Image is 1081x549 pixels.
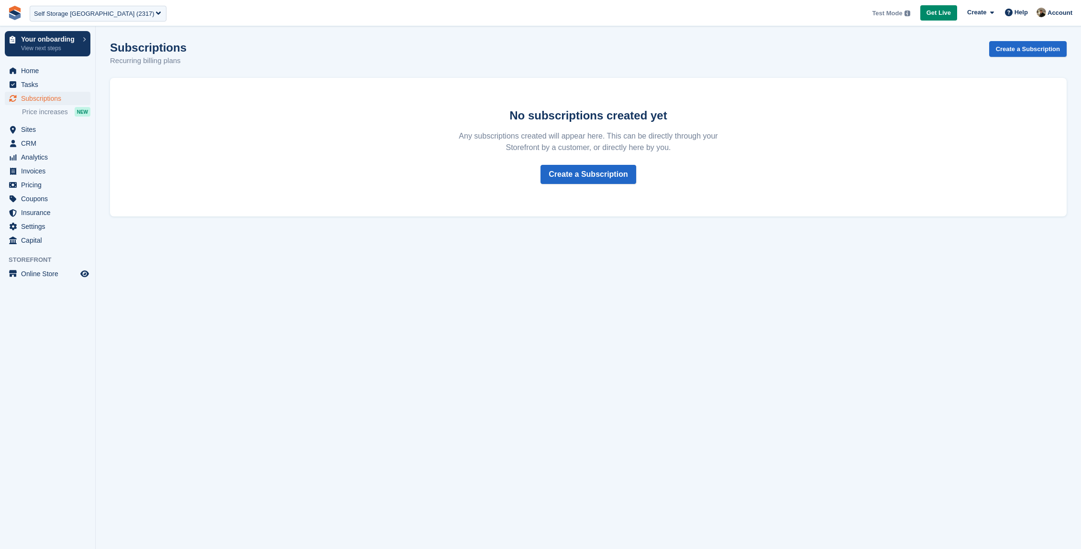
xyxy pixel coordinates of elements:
[540,165,636,184] a: Create a Subscription
[5,137,90,150] a: menu
[21,192,78,205] span: Coupons
[22,107,90,117] a: Price increases NEW
[21,206,78,219] span: Insurance
[5,31,90,56] a: Your onboarding View next steps
[21,220,78,233] span: Settings
[8,6,22,20] img: stora-icon-8386f47178a22dfd0bd8f6a31ec36ba5ce8667c1dd55bd0f319d3a0aa187defe.svg
[21,178,78,192] span: Pricing
[21,267,78,280] span: Online Store
[21,64,78,77] span: Home
[5,78,90,91] a: menu
[449,130,728,153] p: Any subscriptions created will appear here. This can be directly through your Storefront by a cus...
[989,41,1067,57] a: Create a Subscription
[75,107,90,117] div: NEW
[34,9,154,19] div: Self Storage [GEOGRAPHIC_DATA] (2317)
[21,78,78,91] span: Tasks
[5,92,90,105] a: menu
[5,206,90,219] a: menu
[21,36,78,43] p: Your onboarding
[872,9,902,18] span: Test Mode
[21,151,78,164] span: Analytics
[967,8,986,17] span: Create
[110,55,187,66] p: Recurring billing plans
[21,123,78,136] span: Sites
[21,137,78,150] span: CRM
[5,123,90,136] a: menu
[21,44,78,53] p: View next steps
[5,64,90,77] a: menu
[927,8,951,18] span: Get Live
[21,92,78,105] span: Subscriptions
[5,267,90,280] a: menu
[110,41,187,54] h1: Subscriptions
[21,164,78,178] span: Invoices
[9,255,95,265] span: Storefront
[5,234,90,247] a: menu
[1048,8,1072,18] span: Account
[920,5,957,21] a: Get Live
[5,220,90,233] a: menu
[1015,8,1028,17] span: Help
[79,268,90,280] a: Preview store
[1037,8,1046,17] img: Oliver Bruce
[5,192,90,205] a: menu
[22,108,68,117] span: Price increases
[5,178,90,192] a: menu
[5,151,90,164] a: menu
[509,109,667,122] strong: No subscriptions created yet
[905,11,910,16] img: icon-info-grey-7440780725fd019a000dd9b08b2336e03edf1995a4989e88bcd33f0948082b44.svg
[5,164,90,178] a: menu
[21,234,78,247] span: Capital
